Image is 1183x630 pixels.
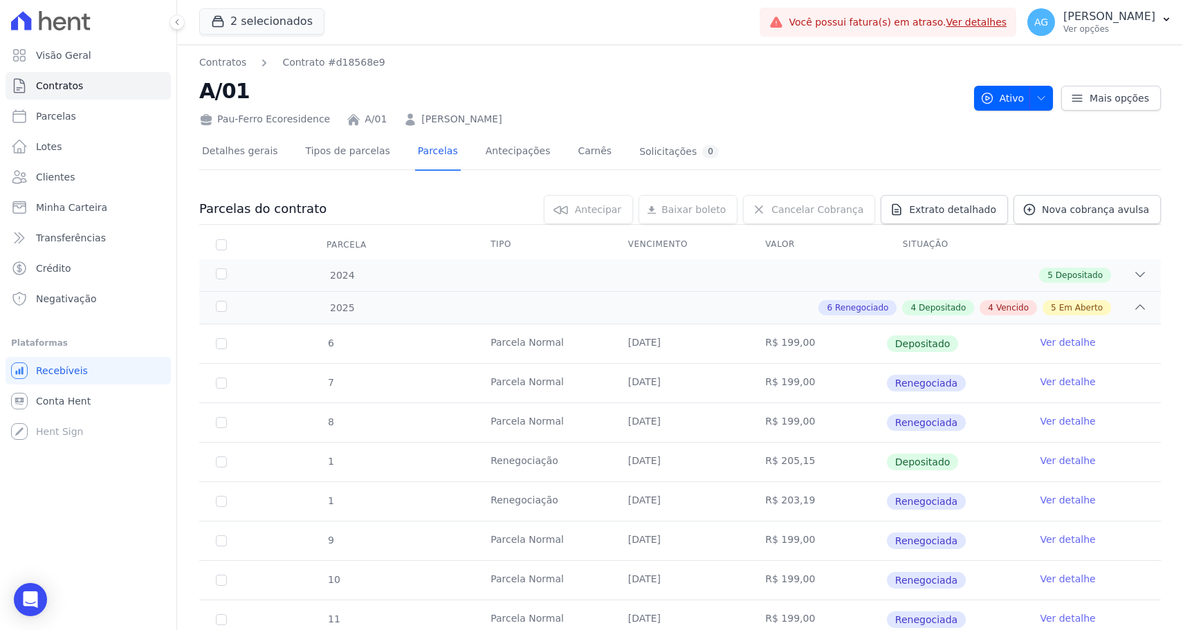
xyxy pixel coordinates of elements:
a: Minha Carteira [6,194,171,221]
a: Nova cobrança avulsa [1014,195,1161,224]
span: 11 [327,613,340,624]
span: Renegociada [887,572,966,589]
a: Contratos [6,72,171,100]
td: Parcela Normal [474,324,612,363]
span: 6 [327,337,334,349]
span: 4 [910,302,916,314]
nav: Breadcrumb [199,55,385,70]
div: Pau-Ferro Ecoresidence [199,112,330,127]
td: R$ 199,00 [749,521,886,560]
div: Open Intercom Messenger [14,583,47,616]
td: [DATE] [612,403,749,442]
span: 1 [327,456,334,467]
a: Visão Geral [6,41,171,69]
span: 7 [327,377,334,388]
a: Ver detalhe [1040,414,1095,428]
div: Parcela [310,231,383,259]
td: [DATE] [612,521,749,560]
span: Renegociada [887,414,966,431]
td: Parcela Normal [474,561,612,600]
a: Ver detalhe [1040,611,1095,625]
a: A/01 [365,112,387,127]
td: Parcela Normal [474,364,612,402]
span: Transferências [36,231,106,245]
span: Negativação [36,292,97,306]
td: R$ 205,15 [749,443,886,481]
td: Renegociação [474,482,612,521]
span: Em Aberto [1059,302,1103,314]
td: R$ 199,00 [749,561,886,600]
a: Carnês [575,134,614,171]
td: [DATE] [612,561,749,600]
span: Ativo [980,86,1025,111]
span: Depositado [1056,269,1103,281]
td: R$ 199,00 [749,403,886,442]
td: Parcela Normal [474,521,612,560]
a: Contratos [199,55,246,70]
span: 6 [827,302,832,314]
span: Renegociado [835,302,888,314]
a: Contrato #d18568e9 [282,55,385,70]
td: Renegociação [474,443,612,481]
span: AG [1034,17,1048,27]
input: Só é possível selecionar pagamentos em aberto [216,417,227,428]
td: [DATE] [612,364,749,402]
th: Situação [886,230,1024,259]
input: Só é possível selecionar pagamentos em aberto [216,614,227,625]
span: Renegociada [887,611,966,628]
p: Ver opções [1063,24,1155,35]
a: Negativação [6,285,171,313]
button: 2 selecionados [199,8,324,35]
input: Só é possível selecionar pagamentos em aberto [216,338,227,349]
td: R$ 199,00 [749,364,886,402]
a: Transferências [6,224,171,252]
input: Só é possível selecionar pagamentos em aberto [216,496,227,507]
div: Plataformas [11,335,165,351]
a: Clientes [6,163,171,191]
span: Renegociada [887,532,966,549]
button: AG [PERSON_NAME] Ver opções [1016,3,1183,41]
nav: Breadcrumb [199,55,963,70]
a: Mais opções [1061,86,1161,111]
a: Ver detalhe [1040,493,1095,507]
a: Extrato detalhado [881,195,1008,224]
input: Só é possível selecionar pagamentos em aberto [216,535,227,546]
a: Conta Hent [6,387,171,415]
span: 5 [1047,269,1053,281]
button: Ativo [974,86,1054,111]
span: 8 [327,416,334,427]
input: Só é possível selecionar pagamentos em aberto [216,575,227,586]
a: Ver detalhe [1040,454,1095,467]
span: Vencido [996,302,1029,314]
span: Conta Hent [36,394,91,408]
span: Minha Carteira [36,201,107,214]
td: [DATE] [612,443,749,481]
a: Parcelas [415,134,461,171]
div: Solicitações [639,145,719,158]
td: R$ 203,19 [749,482,886,521]
span: Recebíveis [36,364,88,378]
h3: Parcelas do contrato [199,201,327,217]
span: 10 [327,574,340,585]
h2: A/01 [199,75,963,106]
a: Tipos de parcelas [303,134,393,171]
p: [PERSON_NAME] [1063,10,1155,24]
a: Solicitações0 [636,134,722,171]
th: Vencimento [612,230,749,259]
span: Contratos [36,79,83,93]
span: Nova cobrança avulsa [1042,203,1149,216]
td: [DATE] [612,482,749,521]
th: Tipo [474,230,612,259]
span: Visão Geral [36,48,91,62]
a: Ver detalhes [946,17,1007,28]
a: Antecipações [483,134,553,171]
th: Valor [749,230,886,259]
span: Depositado [887,454,959,470]
a: Recebíveis [6,357,171,385]
span: 9 [327,535,334,546]
span: Lotes [36,140,62,154]
span: Você possui fatura(s) em atraso. [789,15,1007,30]
span: Extrato detalhado [909,203,996,216]
a: [PERSON_NAME] [421,112,502,127]
span: 5 [1051,302,1056,314]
